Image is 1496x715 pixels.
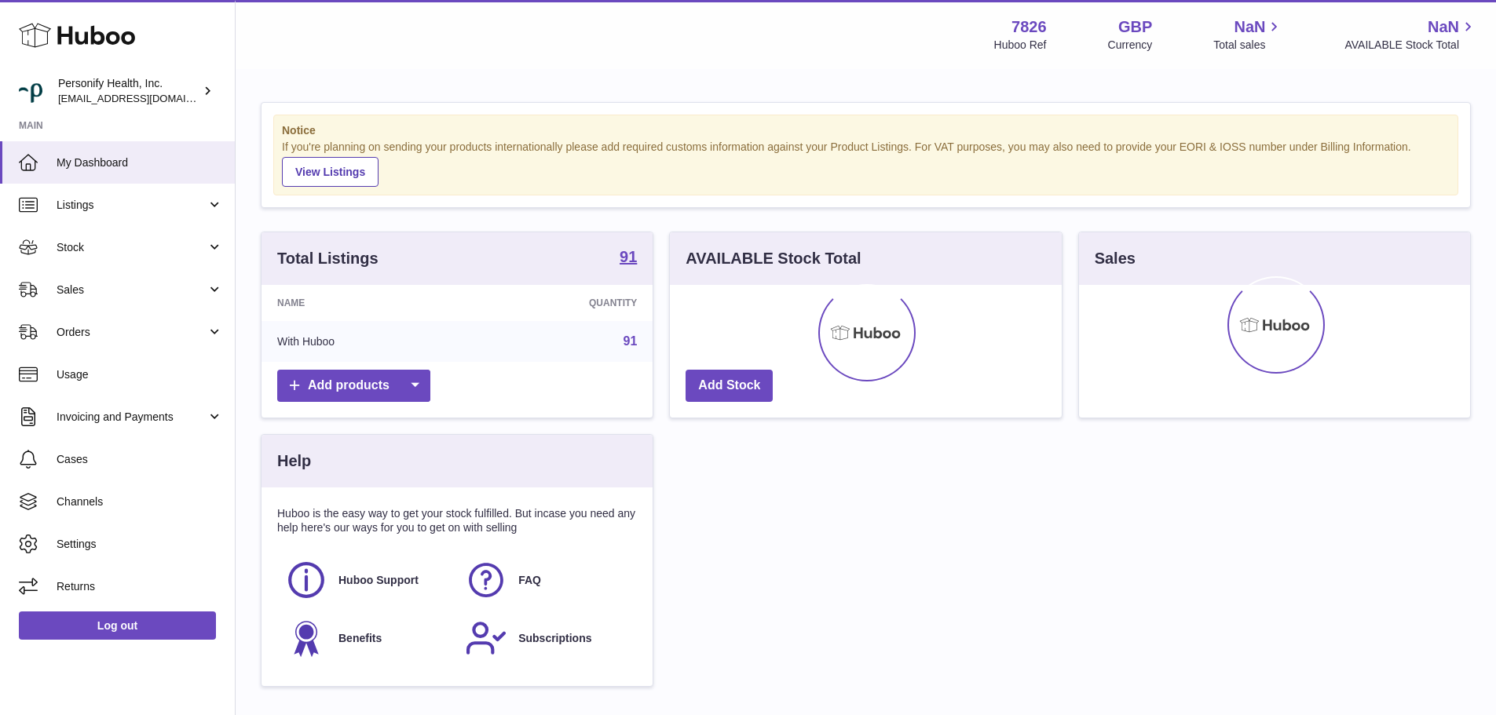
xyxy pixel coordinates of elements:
span: Settings [57,537,223,552]
span: Invoicing and Payments [57,410,207,425]
img: internalAdmin-7826@internal.huboo.com [19,79,42,103]
span: Orders [57,325,207,340]
span: My Dashboard [57,155,223,170]
span: Stock [57,240,207,255]
h3: Total Listings [277,248,379,269]
span: NaN [1234,16,1265,38]
a: Add Stock [686,370,773,402]
div: Currency [1108,38,1153,53]
span: FAQ [518,573,541,588]
th: Quantity [468,285,653,321]
a: Huboo Support [285,559,449,601]
a: Add products [277,370,430,402]
a: NaN Total sales [1213,16,1283,53]
span: Returns [57,579,223,594]
span: Benefits [338,631,382,646]
strong: GBP [1118,16,1152,38]
p: Huboo is the easy way to get your stock fulfilled. But incase you need any help here's our ways f... [277,506,637,536]
span: Cases [57,452,223,467]
span: Subscriptions [518,631,591,646]
td: With Huboo [262,321,468,362]
div: Huboo Ref [994,38,1047,53]
a: Subscriptions [465,617,629,659]
strong: 7826 [1011,16,1047,38]
span: Total sales [1213,38,1283,53]
span: Usage [57,367,223,382]
h3: Help [277,451,311,472]
h3: Sales [1095,248,1136,269]
div: If you're planning on sending your products internationally please add required customs informati... [282,140,1450,187]
a: Benefits [285,617,449,659]
span: Listings [57,198,207,213]
th: Name [262,285,468,321]
span: Huboo Support [338,573,419,588]
span: NaN [1428,16,1459,38]
strong: Notice [282,123,1450,138]
strong: 91 [620,249,637,264]
a: View Listings [282,157,379,187]
span: [EMAIL_ADDRESS][DOMAIN_NAME] [58,92,231,104]
span: AVAILABLE Stock Total [1344,38,1477,53]
span: Channels [57,494,223,509]
a: FAQ [465,559,629,601]
a: 91 [620,249,637,268]
a: Log out [19,611,216,640]
h3: AVAILABLE Stock Total [686,248,861,269]
a: NaN AVAILABLE Stock Total [1344,16,1477,53]
span: Sales [57,283,207,297]
div: Personify Health, Inc. [58,76,199,106]
a: 91 [624,334,638,348]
